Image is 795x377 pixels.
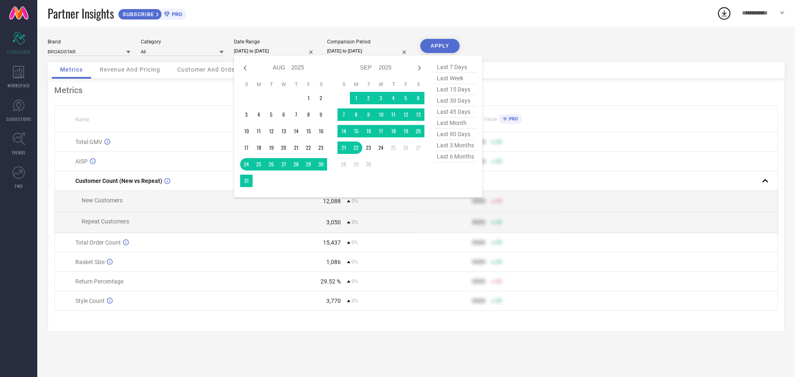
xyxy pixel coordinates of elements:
td: Tue Aug 12 2025 [265,125,277,137]
td: Tue Sep 23 2025 [362,142,375,154]
div: Metrics [54,85,778,95]
div: 3,050 [326,219,341,226]
span: AISP [75,158,88,165]
td: Sat Sep 13 2025 [412,108,424,121]
th: Tuesday [362,81,375,88]
td: Thu Aug 07 2025 [290,108,302,121]
span: 0% [352,240,358,245]
td: Mon Aug 25 2025 [253,158,265,170]
td: Wed Sep 24 2025 [375,142,387,154]
span: Revenue And Pricing [100,66,160,73]
td: Sat Aug 30 2025 [315,158,327,170]
span: Metrics [60,66,83,73]
td: Tue Sep 16 2025 [362,125,375,137]
span: Partner Insights [48,5,114,22]
th: Wednesday [277,81,290,88]
td: Mon Sep 15 2025 [350,125,362,137]
td: Mon Aug 04 2025 [253,108,265,121]
th: Wednesday [375,81,387,88]
td: Thu Sep 25 2025 [387,142,400,154]
button: APPLY [420,39,460,53]
div: Next month [414,63,424,73]
td: Wed Sep 03 2025 [375,92,387,104]
td: Thu Sep 11 2025 [387,108,400,121]
span: 50 [496,198,502,204]
span: last week [435,73,476,84]
span: SUGGESTIONS [6,116,31,122]
span: Customer And Orders [177,66,241,73]
td: Sat Aug 23 2025 [315,142,327,154]
th: Friday [302,81,315,88]
span: WORKSPACE [7,82,30,89]
td: Thu Sep 18 2025 [387,125,400,137]
div: 9999 [472,198,485,204]
td: Sun Aug 10 2025 [240,125,253,137]
td: Wed Sep 17 2025 [375,125,387,137]
span: TRENDS [12,149,26,156]
div: Previous month [240,63,250,73]
th: Sunday [240,81,253,88]
div: 3,770 [326,298,341,304]
div: 9999 [472,259,485,265]
span: 50 [496,279,502,284]
td: Fri Aug 08 2025 [302,108,315,121]
td: Fri Aug 29 2025 [302,158,315,170]
span: 50 [496,298,502,304]
span: 0% [352,259,358,265]
td: Thu Aug 28 2025 [290,158,302,170]
span: SUBSCRIBE [118,11,156,17]
th: Friday [400,81,412,88]
span: 50 [496,259,502,265]
td: Mon Aug 18 2025 [253,142,265,154]
span: Repeat Customers [82,218,129,225]
th: Saturday [315,81,327,88]
th: Thursday [387,81,400,88]
td: Tue Aug 19 2025 [265,142,277,154]
div: 9999 [472,298,485,304]
td: Sun Sep 21 2025 [337,142,350,154]
td: Thu Aug 21 2025 [290,142,302,154]
td: Mon Sep 01 2025 [350,92,362,104]
td: Sun Aug 03 2025 [240,108,253,121]
span: Total Order Count [75,239,121,246]
a: SUBSCRIBEPRO [118,7,186,20]
span: last 3 months [435,140,476,151]
span: last 45 days [435,106,476,118]
span: SCORECARDS [7,49,31,55]
td: Tue Sep 02 2025 [362,92,375,104]
td: Fri Sep 26 2025 [400,142,412,154]
td: Thu Aug 14 2025 [290,125,302,137]
span: Customer Count (New vs Repeat) [75,178,162,184]
th: Monday [350,81,362,88]
td: Fri Sep 05 2025 [400,92,412,104]
input: Select date range [234,47,317,55]
span: Total GMV [75,139,102,145]
td: Fri Sep 19 2025 [400,125,412,137]
span: last 30 days [435,95,476,106]
span: 50 [496,240,502,245]
span: New Customers [82,197,123,204]
td: Sun Aug 31 2025 [240,175,253,187]
span: Style Count [75,298,105,304]
div: 29.52 % [320,278,341,285]
span: 50 [496,139,502,145]
span: last 6 months [435,151,476,162]
td: Wed Aug 06 2025 [277,108,290,121]
td: Sun Sep 07 2025 [337,108,350,121]
span: last 15 days [435,84,476,95]
div: Open download list [717,6,732,21]
td: Sat Sep 27 2025 [412,142,424,154]
div: 9999 [472,239,485,246]
td: Wed Aug 20 2025 [277,142,290,154]
div: 12,088 [323,198,341,204]
th: Thursday [290,81,302,88]
td: Tue Aug 26 2025 [265,158,277,170]
td: Sun Sep 14 2025 [337,125,350,137]
th: Tuesday [265,81,277,88]
span: Name [75,117,89,122]
td: Mon Sep 22 2025 [350,142,362,154]
span: 0% [352,298,358,304]
td: Wed Aug 27 2025 [277,158,290,170]
div: 1,086 [326,259,341,265]
span: last 90 days [435,129,476,140]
